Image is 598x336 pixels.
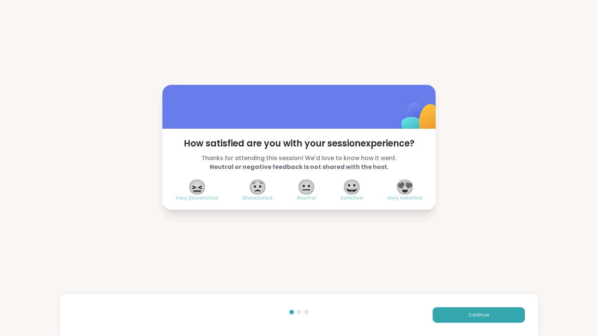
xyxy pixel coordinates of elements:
[297,180,316,194] span: 😐
[396,180,414,194] span: 😍
[343,180,361,194] span: 😀
[387,195,422,201] span: Very Satisfied
[243,195,272,201] span: Dissatisfied
[248,180,267,194] span: 😟
[176,138,422,149] span: How satisfied are you with your session experience?
[297,195,316,201] span: Neutral
[210,163,389,171] b: Neutral or negative feedback is not shared with the host.
[384,83,457,156] img: ShareWell Logomark
[176,154,422,172] span: Thanks for attending this session! We'd love to know how it went.
[468,312,489,318] span: Continue
[176,195,218,201] span: Very Dissatisfied
[340,195,363,201] span: Satisfied
[433,307,525,323] button: Continue
[188,180,206,194] span: 😖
